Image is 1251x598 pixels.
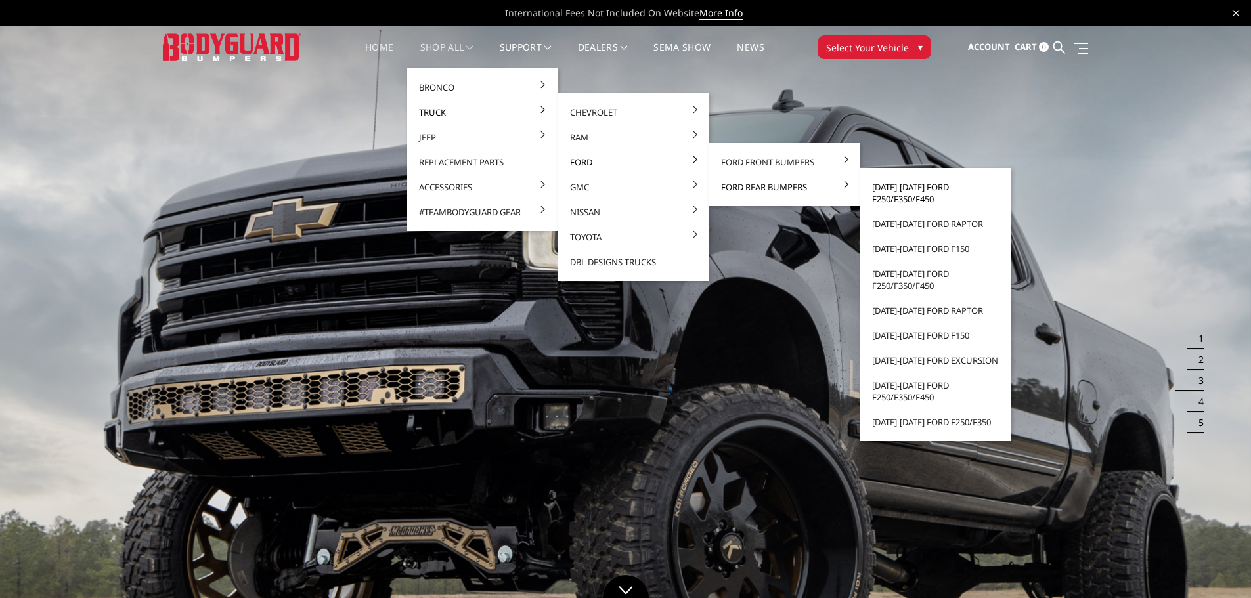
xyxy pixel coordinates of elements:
[1015,41,1037,53] span: Cart
[500,43,552,68] a: Support
[365,43,393,68] a: Home
[826,41,909,54] span: Select Your Vehicle
[866,410,1006,435] a: [DATE]-[DATE] Ford F250/F350
[866,211,1006,236] a: [DATE]-[DATE] Ford Raptor
[1039,42,1049,52] span: 0
[918,40,923,54] span: ▾
[412,175,553,200] a: Accessories
[412,150,553,175] a: Replacement Parts
[714,175,855,200] a: Ford Rear Bumpers
[1191,391,1204,412] button: 4 of 5
[866,373,1006,410] a: [DATE]-[DATE] Ford F250/F350/F450
[563,224,704,249] a: Toyota
[866,323,1006,348] a: [DATE]-[DATE] Ford F150
[653,43,711,68] a: SEMA Show
[714,150,855,175] a: Ford Front Bumpers
[412,100,553,125] a: Truck
[563,125,704,150] a: Ram
[412,200,553,224] a: #TeamBodyguard Gear
[163,33,301,60] img: BODYGUARD BUMPERS
[412,125,553,150] a: Jeep
[563,249,704,274] a: DBL Designs Trucks
[866,261,1006,298] a: [DATE]-[DATE] Ford F250/F350/F450
[866,348,1006,373] a: [DATE]-[DATE] Ford Excursion
[818,35,931,59] button: Select Your Vehicle
[420,43,473,68] a: shop all
[1191,370,1204,391] button: 3 of 5
[968,41,1010,53] span: Account
[412,75,553,100] a: Bronco
[563,175,704,200] a: GMC
[866,175,1006,211] a: [DATE]-[DATE] Ford F250/F350/F450
[699,7,743,20] a: More Info
[1185,535,1251,598] iframe: Chat Widget
[578,43,628,68] a: Dealers
[866,236,1006,261] a: [DATE]-[DATE] Ford F150
[1191,349,1204,370] button: 2 of 5
[563,200,704,224] a: Nissan
[1191,412,1204,433] button: 5 of 5
[968,30,1010,65] a: Account
[1015,30,1049,65] a: Cart 0
[866,298,1006,323] a: [DATE]-[DATE] Ford Raptor
[1191,328,1204,349] button: 1 of 5
[737,43,764,68] a: News
[563,150,704,175] a: Ford
[603,575,649,598] a: Click to Down
[563,100,704,125] a: Chevrolet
